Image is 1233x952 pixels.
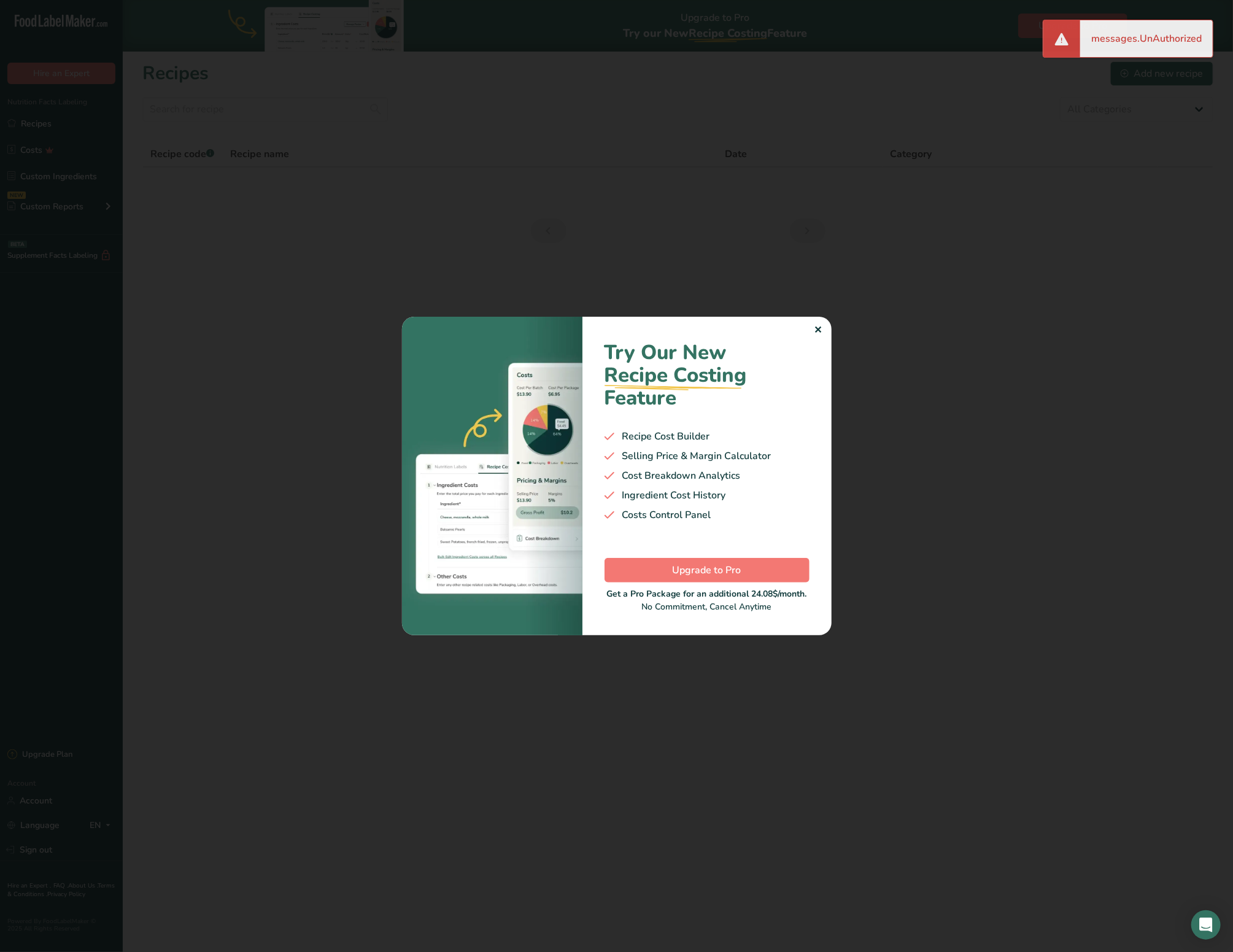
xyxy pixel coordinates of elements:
div: No Commitment, Cancel Anytime [605,587,810,613]
div: Open Intercom Messenger [1191,910,1221,940]
div: messages.UnAuthorized [1080,20,1213,57]
h1: Try Our New Feature [605,341,810,409]
div: Get a Pro Package for an additional 24.08$/month. [605,587,810,600]
div: Ingredient Cost History [605,488,810,503]
button: Upgrade to Pro [605,558,810,582]
div: Recipe Cost Builder [605,429,810,444]
div: ✕ [814,323,822,338]
img: costing-image-1.bb94421.webp [402,317,582,635]
div: Cost Breakdown Analytics [605,468,810,483]
div: Selling Price & Margin Calculator [605,449,810,463]
span: Recipe Costing [605,362,747,389]
div: Costs Control Panel [605,508,810,522]
span: Upgrade to Pro [673,563,741,578]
